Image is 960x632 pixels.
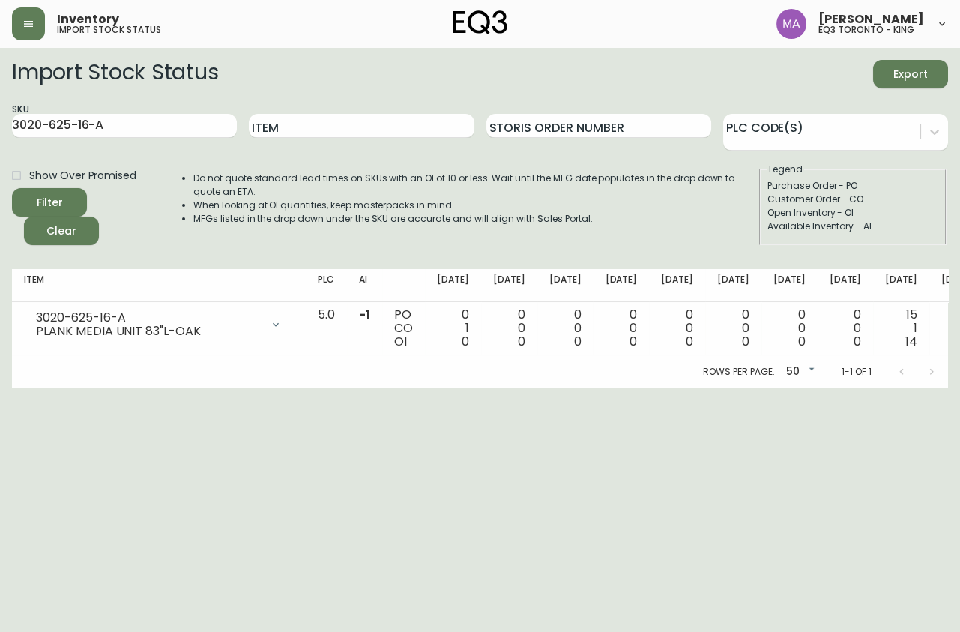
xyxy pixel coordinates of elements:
div: Purchase Order - PO [767,179,938,193]
div: 0 0 [605,308,637,349]
li: Do not quote standard lead times on SKUs with an OI of 10 or less. Wait until the MFG date popula... [193,172,758,199]
span: [PERSON_NAME] [818,13,924,25]
div: 3020-625-16-A [36,311,261,325]
span: 0 [742,333,749,350]
span: 0 [686,333,693,350]
div: 0 0 [661,308,693,349]
div: 0 0 [493,308,525,349]
th: [DATE] [593,269,649,302]
div: 0 0 [773,308,806,349]
div: 0 1 [437,308,469,349]
span: 0 [574,333,582,350]
th: PLC [306,269,347,302]
li: MFGs listed in the drop down under the SKU are accurate and will align with Sales Portal. [193,212,758,226]
span: 0 [518,333,525,350]
div: 50 [780,360,818,385]
th: [DATE] [873,269,929,302]
th: [DATE] [818,269,874,302]
div: PO CO [394,308,413,349]
div: Customer Order - CO [767,193,938,206]
button: Filter [12,188,87,217]
div: PLANK MEDIA UNIT 83"L-OAK [36,325,261,338]
span: 0 [630,333,637,350]
th: [DATE] [705,269,761,302]
span: 0 [798,333,806,350]
div: Filter [37,193,63,212]
span: 0 [854,333,861,350]
div: Available Inventory - AI [767,220,938,233]
div: 0 0 [717,308,749,349]
h5: import stock status [57,25,161,34]
img: 4f0989f25cbf85e7eb2537583095d61e [776,9,806,39]
span: Export [885,65,936,84]
p: 1-1 of 1 [842,365,872,379]
button: Export [873,60,948,88]
h5: eq3 toronto - king [818,25,914,34]
th: AI [347,269,382,302]
span: 14 [905,333,917,350]
div: 15 1 [885,308,917,349]
li: When looking at OI quantities, keep masterpacks in mind. [193,199,758,212]
span: 0 [462,333,469,350]
th: Item [12,269,306,302]
span: -1 [359,306,370,323]
button: Clear [24,217,99,245]
img: logo [453,10,508,34]
th: [DATE] [761,269,818,302]
h2: Import Stock Status [12,60,218,88]
th: [DATE] [537,269,594,302]
th: [DATE] [649,269,705,302]
td: 5.0 [306,302,347,355]
th: [DATE] [481,269,537,302]
div: 0 0 [549,308,582,349]
span: Inventory [57,13,119,25]
legend: Legend [767,163,804,176]
p: Rows per page: [703,365,774,379]
div: Open Inventory - OI [767,206,938,220]
th: [DATE] [425,269,481,302]
span: Clear [36,222,87,241]
span: OI [394,333,407,350]
span: Show Over Promised [29,168,136,184]
div: 0 0 [830,308,862,349]
div: 3020-625-16-APLANK MEDIA UNIT 83"L-OAK [24,308,294,341]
